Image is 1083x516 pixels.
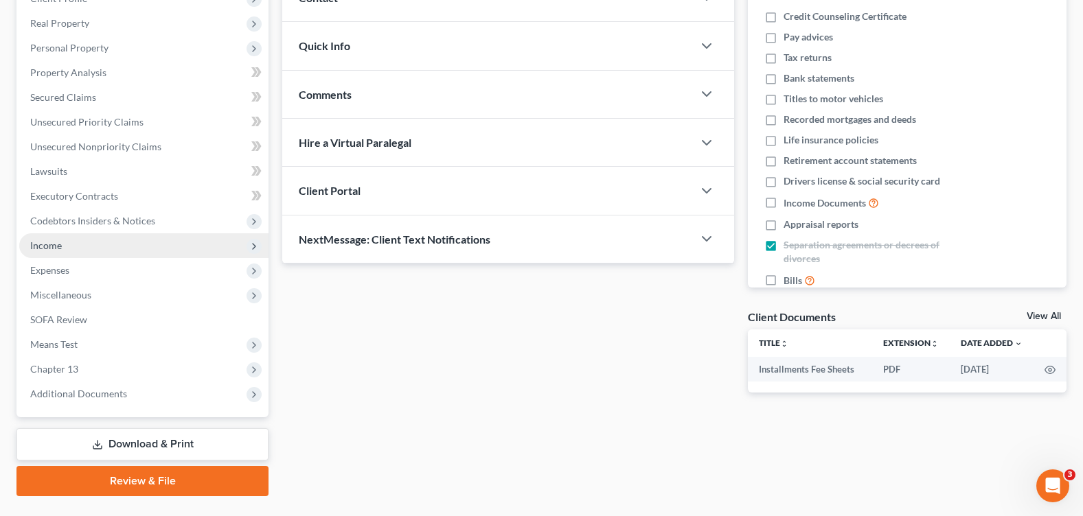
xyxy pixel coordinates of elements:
span: Appraisal reports [784,218,858,231]
td: Installments Fee Sheets [748,357,872,382]
a: SOFA Review [19,307,269,332]
i: expand_more [1014,340,1023,348]
td: [DATE] [950,357,1034,382]
span: Means Test [30,338,78,350]
span: Pay advices [784,30,833,44]
span: Retirement account statements [784,154,917,167]
a: Unsecured Priority Claims [19,110,269,134]
span: Additional Documents [30,388,127,399]
span: Bills [784,274,802,288]
span: Titles to motor vehicles [784,92,883,106]
a: Extensionunfold_more [883,338,939,348]
a: Secured Claims [19,85,269,110]
a: Download & Print [16,428,269,460]
span: Quick Info [299,39,350,52]
a: Unsecured Nonpriority Claims [19,134,269,159]
span: Executory Contracts [30,190,118,202]
a: Titleunfold_more [759,338,788,348]
span: Miscellaneous [30,289,91,301]
i: unfold_more [931,340,939,348]
span: Drivers license & social security card [784,174,940,188]
span: Secured Claims [30,91,96,103]
span: Property Analysis [30,67,106,78]
span: Tax returns [784,51,832,64]
span: Client Portal [299,184,361,197]
div: Client Documents [748,309,836,324]
span: 3 [1064,469,1075,480]
span: Income [30,239,62,251]
a: Property Analysis [19,60,269,85]
span: Codebtors Insiders & Notices [30,215,155,226]
span: Unsecured Nonpriority Claims [30,141,161,152]
iframe: Intercom live chat [1036,469,1069,502]
a: Review & File [16,466,269,496]
span: Hire a Virtual Paralegal [299,136,411,149]
span: Income Documents [784,196,866,210]
a: View All [1027,312,1061,321]
a: Executory Contracts [19,184,269,209]
span: Personal Property [30,42,109,54]
td: PDF [872,357,950,382]
span: Expenses [30,264,69,276]
span: Life insurance policies [784,133,878,147]
span: Chapter 13 [30,363,78,375]
span: Recorded mortgages and deeds [784,113,916,126]
span: Unsecured Priority Claims [30,116,144,128]
a: Lawsuits [19,159,269,184]
span: NextMessage: Client Text Notifications [299,233,490,246]
span: Bank statements [784,71,854,85]
span: Comments [299,88,352,101]
span: Real Property [30,17,89,29]
span: Credit Counseling Certificate [784,10,907,23]
a: Date Added expand_more [961,338,1023,348]
span: SOFA Review [30,314,87,325]
span: Lawsuits [30,165,67,177]
span: Separation agreements or decrees of divorces [784,238,975,266]
i: unfold_more [780,340,788,348]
